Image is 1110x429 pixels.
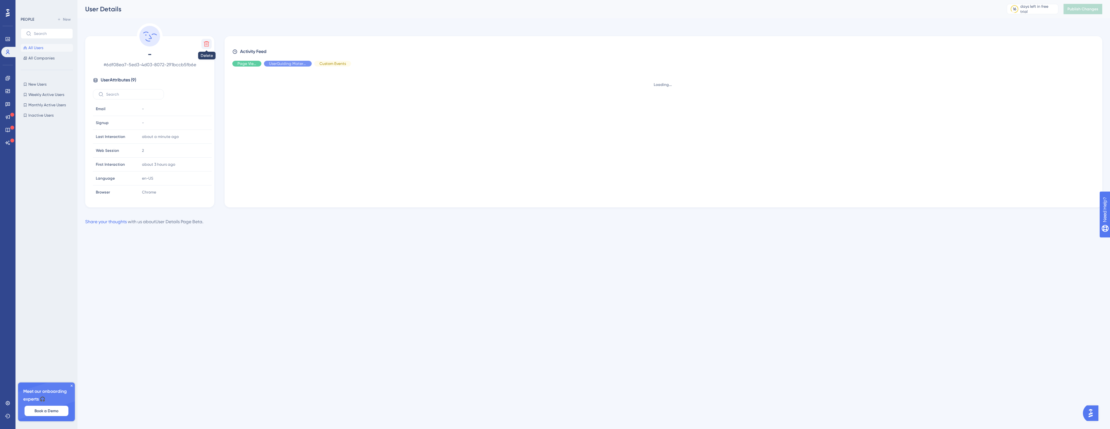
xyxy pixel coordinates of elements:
button: All Users [21,44,73,52]
input: Search [106,92,158,97]
span: - [142,120,144,125]
span: 2 [142,148,144,153]
span: Language [96,176,115,181]
div: with us about User Details Page Beta . [85,218,203,225]
div: 16 [1013,6,1016,12]
span: Inactive Users [28,113,54,118]
button: All Companies [21,54,73,62]
button: Weekly Active Users [21,91,73,99]
span: Email [96,106,106,111]
span: Browser [96,190,110,195]
input: Search [34,31,67,36]
span: Activity Feed [240,48,267,56]
button: Monthly Active Users [21,101,73,109]
button: Inactive Users [21,111,73,119]
span: Weekly Active Users [28,92,64,97]
span: - [93,49,207,59]
span: All Users [28,45,43,50]
span: Book a Demo [35,408,58,413]
iframe: UserGuiding AI Assistant Launcher [1083,403,1102,423]
time: about 3 hours ago [142,162,175,167]
span: Monthly Active Users [28,102,66,108]
span: New Users [28,82,46,87]
span: Web Session [96,148,119,153]
span: All Companies [28,56,55,61]
span: New [63,17,71,22]
span: Last Interaction [96,134,125,139]
span: Need Help? [15,2,40,9]
span: Publish Changes [1067,6,1098,12]
span: # 6df08ea7-5ed3-4d03-8072-291bccb5fb6e [93,61,207,68]
button: New [55,16,73,23]
button: Publish Changes [1064,4,1102,14]
span: Custom Events [319,61,346,66]
button: Book a Demo [25,406,68,416]
div: days left in free trial [1020,4,1056,14]
span: First Interaction [96,162,125,167]
a: Share your thoughts [85,219,127,224]
span: Page View [237,61,256,66]
span: Meet our onboarding experts 🎧 [23,388,70,403]
time: about a minute ago [142,134,179,139]
span: User Attributes ( 9 ) [101,76,136,84]
span: Signup [96,120,109,125]
div: PEOPLE [21,17,34,22]
div: User Details [85,5,991,14]
span: en-US [142,176,153,181]
span: UserGuiding Material [269,61,307,66]
span: - [142,106,144,111]
span: Chrome [142,190,156,195]
div: Loading... [232,82,1093,87]
button: New Users [21,80,73,88]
